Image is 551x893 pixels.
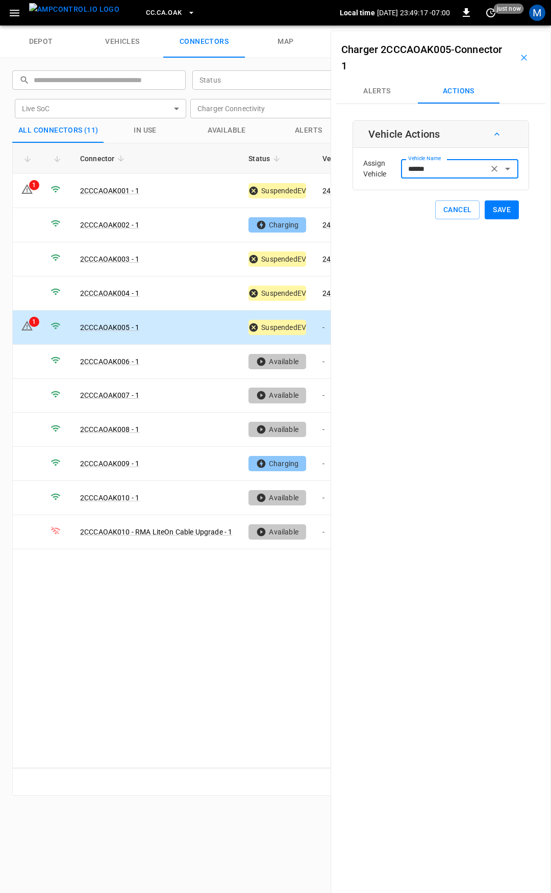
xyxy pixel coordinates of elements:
[80,255,139,263] a: 2CCCAOAK003 - 1
[336,79,545,104] div: Connectors submenus tabs
[248,286,306,301] div: SuspendedEV
[80,528,232,536] a: 2CCCAOAK010 - RMA LiteOn Cable Upgrade - 1
[314,481,369,515] td: -
[377,8,450,18] p: [DATE] 23:49:17 -07:00
[322,221,347,229] a: 240452
[142,3,199,23] button: CC.CA.OAK
[322,187,347,195] a: 240454
[80,460,139,468] a: 2CCCAOAK009 - 1
[80,187,139,195] a: 2CCCAOAK001 - 1
[314,413,369,447] td: -
[248,183,306,198] div: SuspendedEV
[314,345,369,379] td: -
[248,152,283,165] span: Status
[80,494,139,502] a: 2CCCAOAK010 - 1
[163,25,245,58] a: connectors
[80,221,139,229] a: 2CCCAOAK002 - 1
[245,25,327,58] a: map
[341,41,508,74] h6: -
[322,152,361,165] span: Vehicle
[322,255,347,263] a: 240448
[435,200,480,219] button: Cancel
[529,5,545,21] div: profile-icon
[485,200,519,219] button: Save
[314,447,369,481] td: -
[322,289,347,297] a: 240451
[500,162,515,176] button: Open
[248,422,306,437] div: Available
[314,311,369,345] td: -
[248,217,306,233] div: Charging
[80,323,139,331] a: 2CCCAOAK005 - 1
[80,391,139,399] a: 2CCCAOAK007 - 1
[80,425,139,433] a: 2CCCAOAK008 - 1
[248,354,306,369] div: Available
[314,379,369,413] td: -
[82,25,163,58] a: vehicles
[341,43,451,56] a: Charger 2CCCAOAK005
[483,5,499,21] button: set refresh interval
[340,8,375,18] p: Local time
[80,358,139,366] a: 2CCCAOAK006 - 1
[248,388,306,403] div: Available
[494,4,524,14] span: just now
[80,289,139,297] a: 2CCCAOAK004 - 1
[314,515,369,549] td: -
[186,118,268,143] button: Available
[248,524,306,540] div: Available
[248,490,306,505] div: Available
[418,79,499,104] button: Actions
[363,158,401,180] p: Assign Vehicle
[29,317,39,327] div: 1
[248,456,306,471] div: Charging
[29,180,39,190] div: 1
[268,118,349,143] button: Alerts
[336,79,418,104] button: Alerts
[487,162,502,176] button: Clear
[12,118,105,143] button: All Connectors (11)
[80,152,128,165] span: Connector
[29,3,119,16] img: ampcontrol.io logo
[146,7,182,19] span: CC.CA.OAK
[248,320,306,335] div: SuspendedEV
[368,126,440,142] h6: Vehicle Actions
[105,118,186,143] button: in use
[248,251,306,267] div: SuspendedEV
[408,155,441,163] label: Vehicle Name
